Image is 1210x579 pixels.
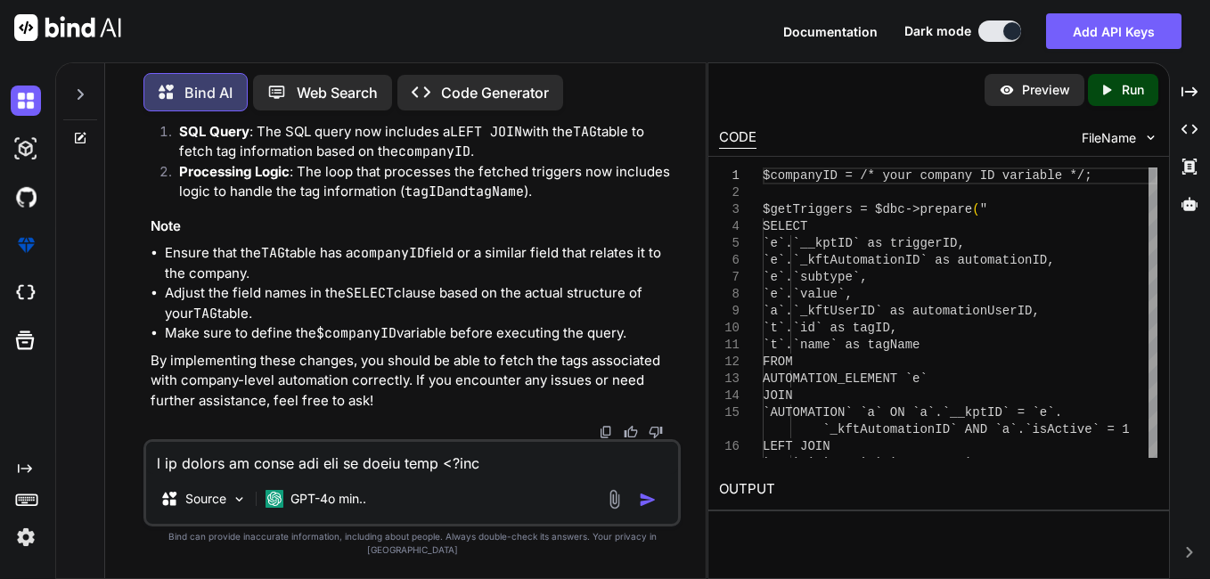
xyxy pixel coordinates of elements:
div: 11 [719,337,740,354]
img: cloudideIcon [11,278,41,308]
img: Pick Models [232,492,247,507]
li: Make sure to define the variable before executing the query. [165,323,677,344]
p: Preview [1022,81,1070,99]
span: JOIN [763,388,793,403]
p: Run [1122,81,1144,99]
div: 15 [719,404,740,421]
strong: SQL Query [179,123,249,140]
div: 13 [719,371,740,387]
p: GPT-4o min.. [290,490,366,508]
span: ( [973,202,980,216]
span: Documentation [783,24,878,39]
p: Bind can provide inaccurate information, including about people. Always double-check its answers.... [143,530,681,557]
div: 17 [719,455,740,472]
div: 16 [719,438,740,455]
span: $getTriggers = $dbc->prepare [763,202,972,216]
div: 3 [719,201,740,218]
p: Code Generator [441,82,549,103]
span: `e`.`subtype`, [763,270,868,284]
div: CODE [719,127,756,149]
div: 7 [719,269,740,286]
li: Adjust the field names in the clause based on the actual structure of your table. [165,283,677,323]
span: AUTOMATION_ELEMENT `e` [763,371,928,386]
span: `_kftAutomationID` AND `a`.`isActive` = 1 [823,422,1130,436]
span: `t`.`id` as tagID, [763,321,897,335]
div: 5 [719,235,740,252]
code: SELECT [346,284,394,302]
span: LEFT JOIN [763,439,830,453]
button: Documentation [783,22,878,41]
div: 4 [719,218,740,235]
span: FileName [1082,129,1136,147]
h2: OUTPUT [708,469,1168,510]
span: `AUTOMATION` `a` ON `a`.`__kptID` = `e`. [763,405,1062,420]
span: `t`.`name` as tagName [763,338,920,352]
span: Dark mode [904,22,971,40]
p: Source [185,490,226,508]
code: tagName [468,183,524,200]
span: $companyID = /* your company ID variable */; [763,168,1092,183]
li: : The loop that processes the fetched triggers now includes logic to handle the tag information (... [165,162,677,202]
span: " [980,202,987,216]
h3: Note [151,216,677,237]
div: 12 [719,354,740,371]
code: companyID [398,143,470,160]
span: `TAG` `t` ON `t`.`companyID` = :companyID [763,456,1069,470]
strong: Processing Logic [179,163,290,180]
div: 9 [719,303,740,320]
code: LEFT JOIN [450,123,522,141]
span: `a`.`_kftUserID` as automationUserID, [763,304,1040,318]
img: attachment [604,489,625,510]
img: GPT-4o mini [266,490,283,508]
span: `e`.`value`, [763,287,853,301]
div: 8 [719,286,740,303]
div: 6 [719,252,740,269]
code: companyID [353,244,425,262]
img: icon [639,491,657,509]
div: 1 [719,167,740,184]
img: preview [999,82,1015,98]
button: Add API Keys [1046,13,1181,49]
img: darkChat [11,86,41,116]
img: Bind AI [14,14,121,41]
div: 2 [719,184,740,201]
div: 14 [719,387,740,404]
img: premium [11,230,41,260]
p: By implementing these changes, you should be able to fetch the tags associated with company-level... [151,351,677,412]
img: dislike [649,425,663,439]
code: TAG [193,305,217,322]
img: settings [11,522,41,552]
img: copy [599,425,613,439]
code: tagID [405,183,445,200]
p: Web Search [297,82,378,103]
img: darkAi-studio [11,134,41,164]
img: chevron down [1143,130,1158,145]
span: FROM [763,355,793,369]
li: Ensure that the table has a field or a similar field that relates it to the company. [165,243,677,283]
p: Bind AI [184,82,233,103]
li: : The SQL query now includes a with the table to fetch tag information based on the . [165,122,677,162]
code: TAG [573,123,597,141]
img: like [624,425,638,439]
code: TAG [261,244,285,262]
div: 10 [719,320,740,337]
span: `e`.`_kftAutomationID` as automationID, [763,253,1055,267]
code: $companyID [316,324,397,342]
span: `e`.`__kptID` as triggerID, [763,236,965,250]
span: SELECT [763,219,807,233]
img: githubDark [11,182,41,212]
